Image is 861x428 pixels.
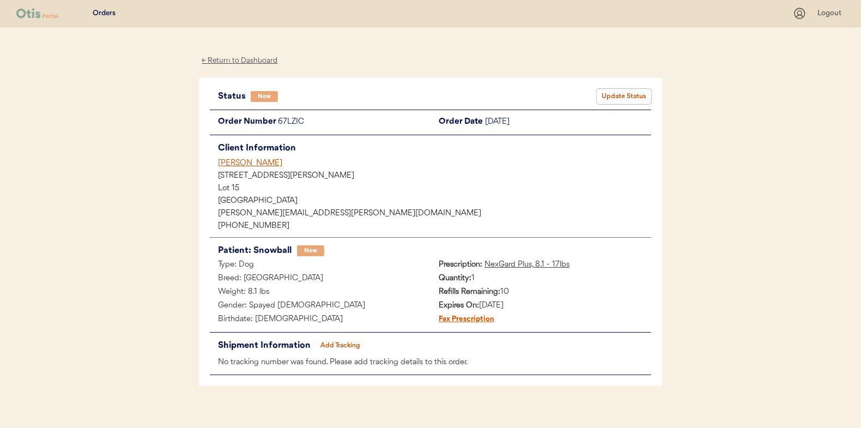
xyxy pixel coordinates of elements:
[218,172,651,180] div: [STREET_ADDRESS][PERSON_NAME]
[199,55,281,67] div: ← Return to Dashboard
[218,185,651,192] div: Lot 15
[485,116,651,129] div: [DATE]
[210,272,430,286] div: Breed: [GEOGRAPHIC_DATA]
[218,197,651,205] div: [GEOGRAPHIC_DATA]
[218,141,651,156] div: Client Information
[218,158,651,169] div: [PERSON_NAME]
[484,261,569,269] u: NexGard Plus, 8.1 - 17lbs
[210,286,430,299] div: Weight: 8.1 lbs
[93,8,116,19] div: Orders
[817,8,845,19] div: Logout
[210,356,651,370] div: No tracking number was found. Please add tracking details to this order.
[430,313,494,327] div: Fax Prescription
[218,243,292,258] div: Patient: Snowball
[278,116,430,129] div: 67LZIC
[218,210,651,218] div: [PERSON_NAME][EMAIL_ADDRESS][PERSON_NAME][DOMAIN_NAME]
[430,299,651,313] div: [DATE]
[218,338,313,353] div: Shipment Information
[597,89,651,104] button: Update Status
[439,274,471,282] strong: Quantity:
[210,299,430,313] div: Gender: Spayed [DEMOGRAPHIC_DATA]
[430,286,651,299] div: 10
[313,338,368,353] button: Add Tracking
[210,116,278,129] div: Order Number
[210,313,430,327] div: Birthdate: [DEMOGRAPHIC_DATA]
[439,288,500,296] strong: Refills Remaining:
[439,261,482,269] strong: Prescription:
[218,89,251,104] div: Status
[430,116,485,129] div: Order Date
[210,258,430,272] div: Type: Dog
[439,302,479,310] strong: Expires On:
[218,222,651,230] div: [PHONE_NUMBER]
[430,272,651,286] div: 1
